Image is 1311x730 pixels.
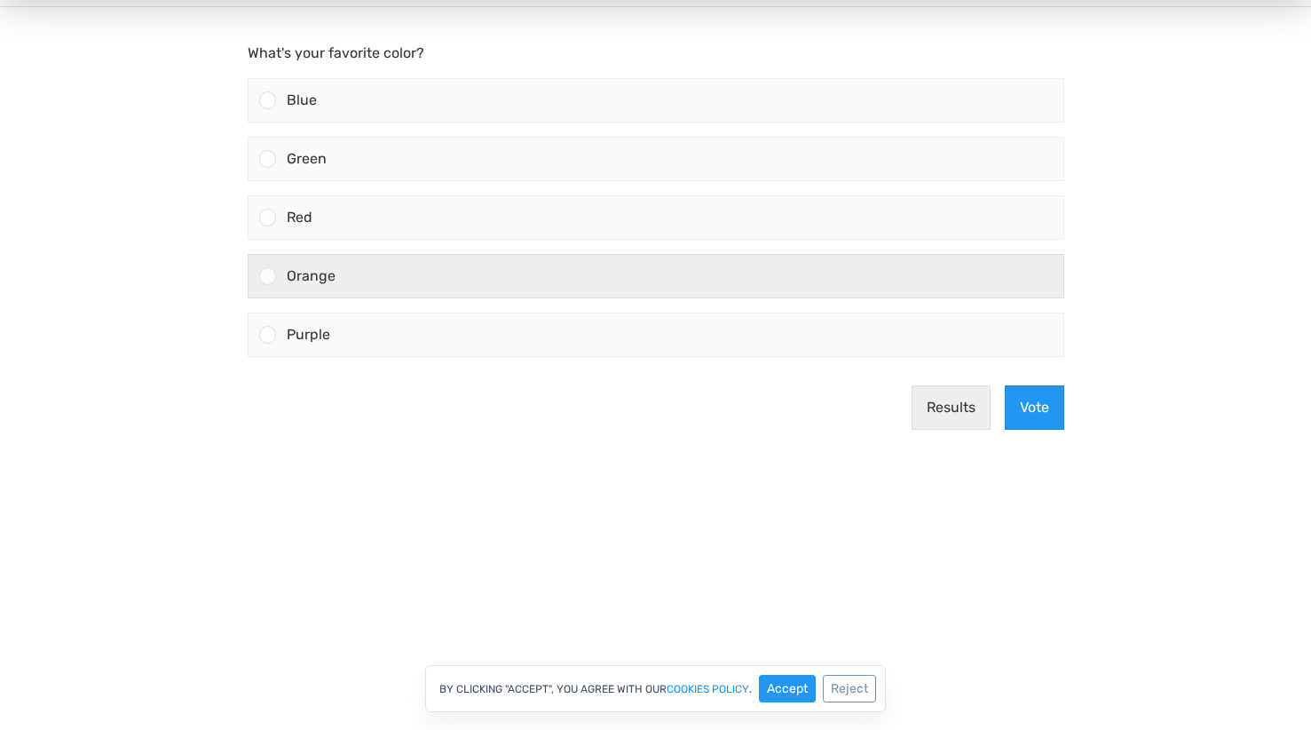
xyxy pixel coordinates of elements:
[667,684,749,694] a: cookies policy
[287,143,327,160] span: Green
[287,260,336,277] span: Orange
[912,378,991,423] button: Results
[248,36,1064,57] p: What's your favorite color?
[287,319,330,336] span: Purple
[1005,378,1064,423] button: Vote
[287,202,312,218] span: Red
[425,665,886,712] div: By clicking "Accept", you agree with our .
[759,675,816,702] button: Accept
[287,84,317,101] span: Blue
[823,675,876,702] button: Reject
